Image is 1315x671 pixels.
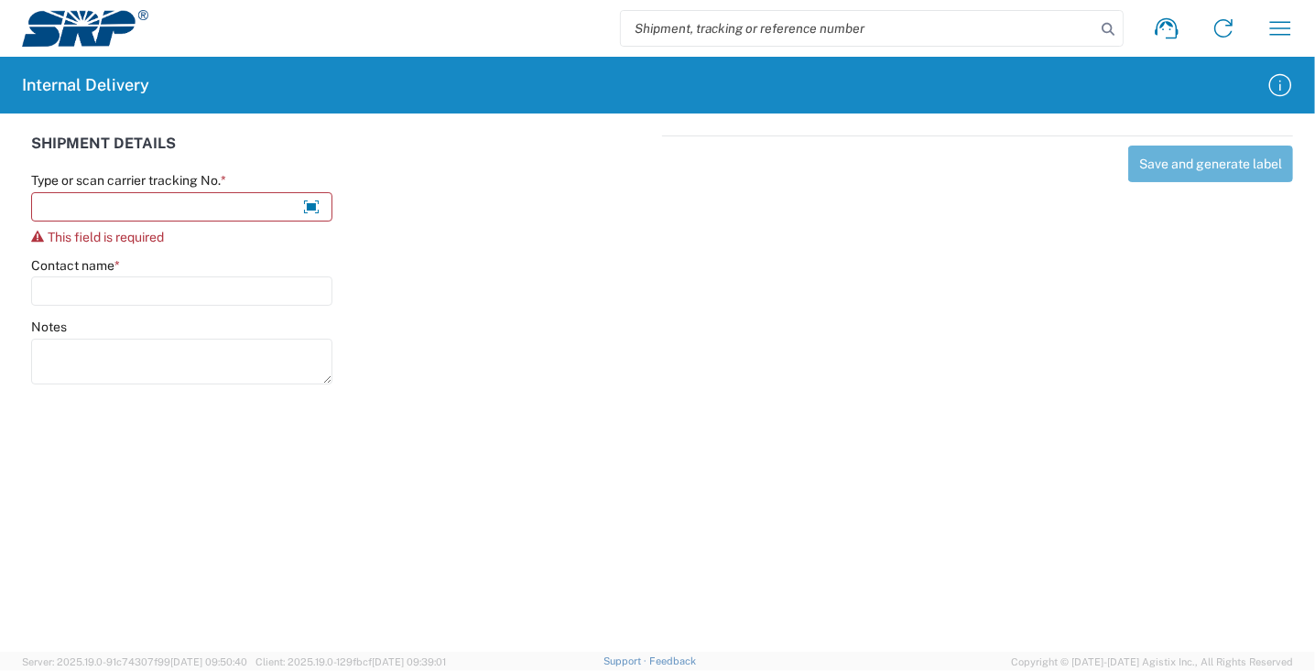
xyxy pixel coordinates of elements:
div: SHIPMENT DETAILS [31,135,653,172]
input: Shipment, tracking or reference number [621,11,1095,46]
span: [DATE] 09:50:40 [170,656,247,667]
label: Notes [31,319,67,335]
span: Copyright © [DATE]-[DATE] Agistix Inc., All Rights Reserved [1011,654,1293,670]
span: This field is required [48,230,164,244]
a: Support [603,655,649,666]
span: Client: 2025.19.0-129fbcf [255,656,446,667]
img: srp [22,10,148,47]
span: [DATE] 09:39:01 [372,656,446,667]
label: Type or scan carrier tracking No. [31,172,226,189]
label: Contact name [31,257,120,274]
a: Feedback [649,655,696,666]
span: Server: 2025.19.0-91c74307f99 [22,656,247,667]
h2: Internal Delivery [22,74,149,96]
